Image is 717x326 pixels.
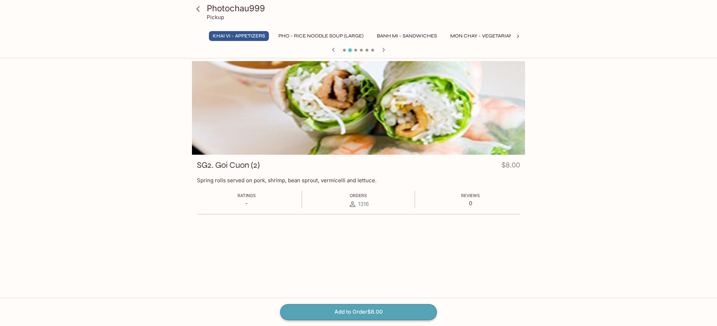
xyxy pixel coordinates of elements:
h4: $8.00 [501,160,520,173]
p: - [237,200,256,207]
div: SG2. Goi Cuon (2) [192,61,525,155]
button: Pho - Rice Noodle Soup (Large) [275,31,367,41]
span: Orders [350,193,367,198]
h3: SG2. Goi Cuon (2) [197,160,260,171]
button: Banh Mi - Sandwiches [373,31,441,41]
h3: Photochau999 [207,3,522,14]
span: Reviews [461,193,480,198]
p: 0 [461,200,480,207]
p: Pickup [207,14,224,20]
button: Mon Chay - Vegetarian Entrees [446,31,541,41]
span: Ratings [237,193,256,198]
span: 1316 [358,201,369,207]
p: Spring rolls served on pork, shrimp, bean sprout, vermicelli and lettuce. [197,177,520,184]
button: Khai Vi - Appetizers [209,31,269,41]
button: Add to Order$8.00 [280,304,437,320]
